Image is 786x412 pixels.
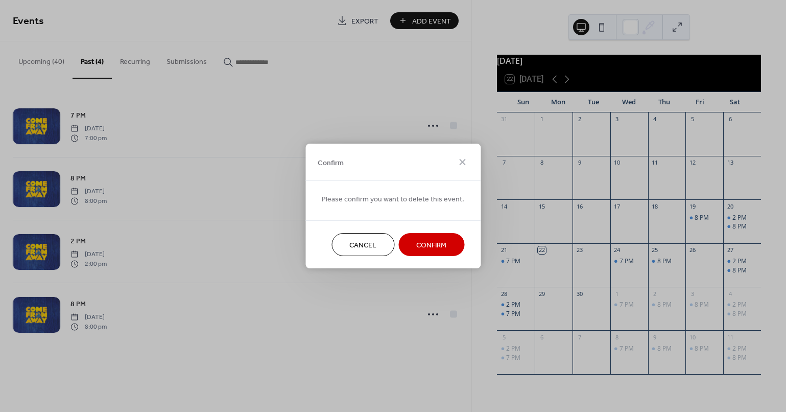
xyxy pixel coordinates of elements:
button: Cancel [331,233,394,256]
span: Please confirm you want to delete this event. [322,194,464,205]
span: Confirm [416,240,446,251]
button: Confirm [398,233,464,256]
span: Confirm [318,157,344,168]
span: Cancel [349,240,376,251]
